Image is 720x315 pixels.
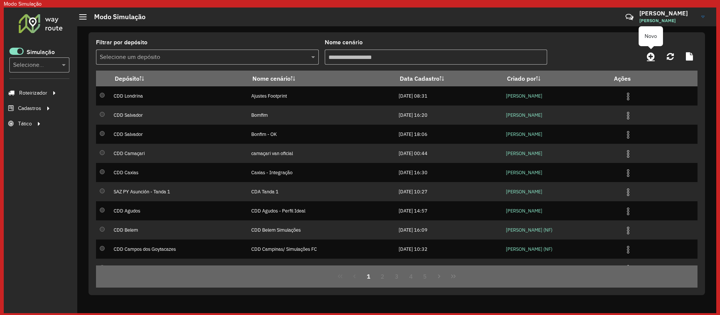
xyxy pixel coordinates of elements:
td: camaçari van oficial [247,144,394,163]
h3: [PERSON_NAME] [639,10,696,17]
td: CDD Londrina [109,86,247,106]
td: Bonfim - OK [247,125,394,144]
td: [DATE] 16:50 [394,259,502,278]
ng-select: Selecione um cenário [9,57,69,72]
a: Tático [4,116,43,131]
td: SAZ PY Asunción - Tanda 1 [109,182,247,201]
td: CDD Salvador [109,106,247,125]
a: [PERSON_NAME] [506,208,542,214]
span: Cadastros [18,104,41,112]
a: Contato Rápido [621,9,637,25]
h2: Modo Simulação [87,13,145,21]
button: 3 [390,269,404,283]
a: Roteirizador [4,85,58,100]
label: Nome cenário [325,38,363,47]
label: Simulação [27,48,55,57]
td: CDD Belem Simulações [247,220,394,240]
label: Filtrar por depósito [96,38,147,47]
button: 2 [375,269,390,283]
td: CDD Campos dos Goytacazes [109,240,247,259]
th: Depósito [109,71,247,86]
button: Next Page [432,269,446,283]
td: Ajustes Footprint [247,86,394,106]
td: CDA Tanda 1 [247,182,394,201]
th: Nome cenário [247,71,394,86]
a: [PERSON_NAME] [506,93,542,99]
button: 5 [418,269,432,283]
a: [PERSON_NAME] [506,169,542,176]
div: Novo [639,26,663,46]
a: Cadastros [4,101,52,116]
a: [PERSON_NAME][PERSON_NAME] [639,7,710,27]
span: [PERSON_NAME] [639,17,696,24]
td: CDD Caxias [109,163,247,182]
th: Criado por [502,71,609,86]
td: CDD Agudos [109,201,247,220]
th: Data Cadastro [394,71,502,86]
span: Tático [18,120,32,128]
td: [DATE] 16:20 [394,106,502,125]
td: CDD Camaçari [109,144,247,163]
button: 1 [361,269,376,283]
td: CDD Contagem (Analise de van) [247,259,394,278]
td: CDD Contagem [109,259,247,278]
span: Roteirizador [19,89,47,97]
a: [PERSON_NAME] [506,188,542,195]
td: [DATE] 10:32 [394,240,502,259]
a: [PERSON_NAME] (NF) [506,246,552,252]
td: [DATE] 18:06 [394,125,502,144]
th: Ações [609,71,654,86]
a: [PERSON_NAME] [506,131,542,137]
a: [PERSON_NAME] [506,112,542,118]
td: Caxias - Integração [247,163,394,182]
button: Last Page [446,269,460,283]
td: [DATE] 14:57 [394,201,502,220]
td: CDD Campinas/ Simulações FC [247,240,394,259]
td: [DATE] 08:31 [394,86,502,106]
td: CDD Agudos - Perfil Ideal [247,201,394,220]
td: Bomfim [247,106,394,125]
a: [PERSON_NAME] (NF) [506,265,552,271]
a: [PERSON_NAME] [506,150,542,157]
td: [DATE] 16:09 [394,220,502,240]
td: [DATE] 00:44 [394,144,502,163]
td: [DATE] 16:30 [394,163,502,182]
td: CDD Salvador [109,125,247,144]
a: [PERSON_NAME] (NF) [506,227,552,233]
button: 4 [404,269,418,283]
td: CDD Belem [109,220,247,240]
td: [DATE] 10:27 [394,182,502,201]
